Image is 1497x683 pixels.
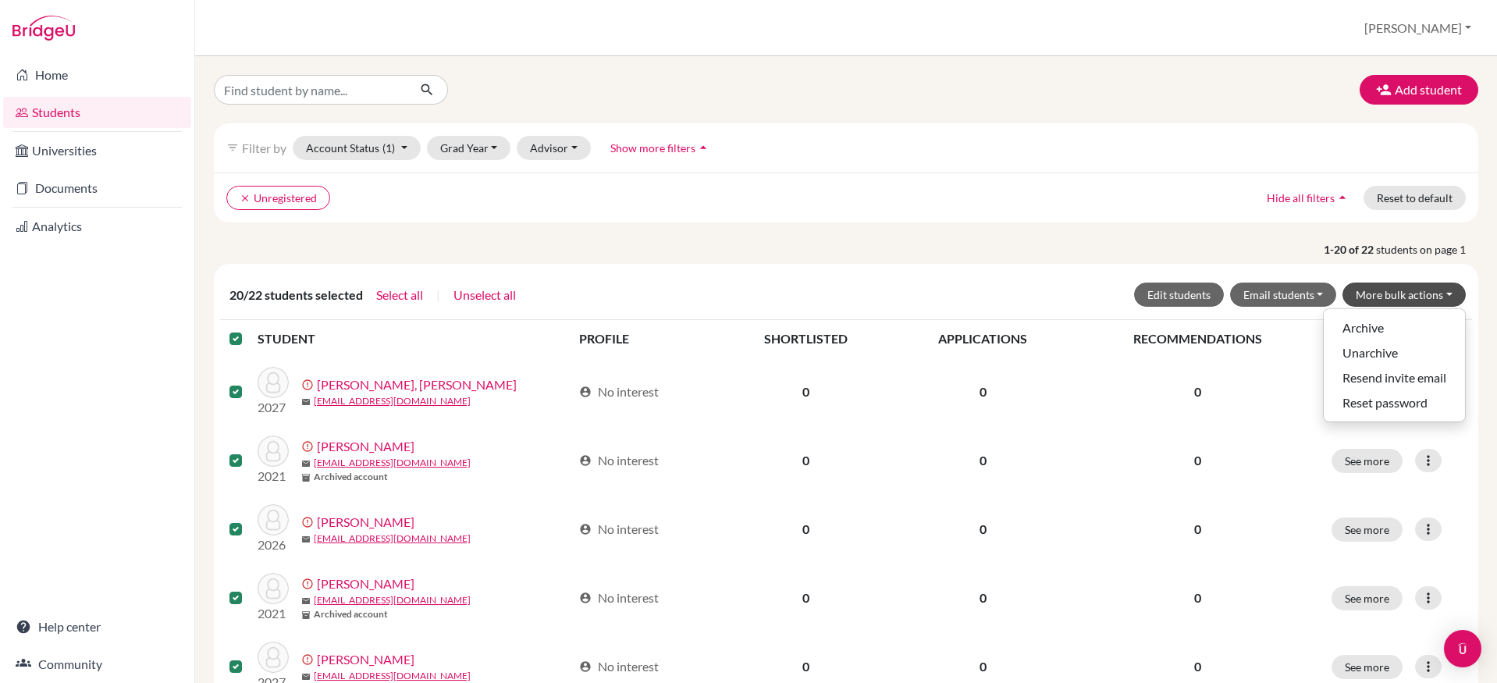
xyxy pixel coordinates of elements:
[314,669,471,683] a: [EMAIL_ADDRESS][DOMAIN_NAME]
[317,513,414,532] a: [PERSON_NAME]
[1073,320,1322,358] th: RECOMMENDATIONS
[720,495,892,564] td: 0
[301,379,317,391] span: error_outline
[579,520,659,539] div: No interest
[453,285,517,305] button: Unselect all
[1332,449,1403,473] button: See more
[258,604,289,623] p: 2021
[382,141,395,155] span: (1)
[258,467,289,486] p: 2021
[1253,186,1364,210] button: Hide all filtersarrow_drop_up
[317,650,414,669] a: [PERSON_NAME]
[579,454,592,467] span: account_circle
[242,141,286,155] span: Filter by
[720,564,892,632] td: 0
[695,140,711,155] i: arrow_drop_up
[301,653,317,666] span: error_outline
[1342,283,1466,307] button: More bulk actions
[1083,589,1313,607] p: 0
[301,596,311,606] span: mail
[258,436,289,467] img: Akintelu, Emmanuel
[258,320,570,358] th: STUDENT
[317,375,517,394] a: [PERSON_NAME], [PERSON_NAME]
[1322,320,1472,358] th: SEE MORE
[301,397,311,407] span: mail
[375,285,424,305] button: Select all
[892,426,1074,495] td: 0
[293,136,421,160] button: Account Status(1)
[1323,308,1466,422] ul: More bulk actions
[1083,657,1313,676] p: 0
[3,649,191,680] a: Community
[258,367,289,398] img: Abou Hamya, Habib
[892,320,1074,358] th: APPLICATIONS
[301,672,311,681] span: mail
[214,75,407,105] input: Find student by name...
[1267,191,1335,205] span: Hide all filters
[314,532,471,546] a: [EMAIL_ADDRESS][DOMAIN_NAME]
[301,459,311,468] span: mail
[3,97,191,128] a: Students
[314,456,471,470] a: [EMAIL_ADDRESS][DOMAIN_NAME]
[720,320,892,358] th: SHORTLISTED
[258,535,289,554] p: 2026
[1324,365,1465,390] button: Resend invite email
[1332,655,1403,679] button: See more
[427,136,511,160] button: Grad Year
[1134,283,1224,307] button: Edit students
[892,495,1074,564] td: 0
[1376,241,1478,258] span: students on page 1
[317,575,414,593] a: [PERSON_NAME]
[314,470,388,484] b: Archived account
[258,573,289,604] img: Badler, Gabriela
[258,504,289,535] img: Andrianov, Rodion
[579,523,592,535] span: account_circle
[3,173,191,204] a: Documents
[892,564,1074,632] td: 0
[12,16,75,41] img: Bridge-U
[1324,241,1376,258] strong: 1-20 of 22
[1324,340,1465,365] button: Unarchive
[1324,390,1465,415] button: Reset password
[317,437,414,456] a: [PERSON_NAME]
[3,59,191,91] a: Home
[1444,630,1481,667] div: Open Intercom Messenger
[229,286,363,304] span: 20/22 students selected
[301,535,311,544] span: mail
[240,193,251,204] i: clear
[314,607,388,621] b: Archived account
[597,136,724,160] button: Show more filtersarrow_drop_up
[3,611,191,642] a: Help center
[226,141,239,154] i: filter_list
[1083,382,1313,401] p: 0
[301,440,317,453] span: error_outline
[720,426,892,495] td: 0
[579,386,592,398] span: account_circle
[579,382,659,401] div: No interest
[3,211,191,242] a: Analytics
[1332,586,1403,610] button: See more
[1360,75,1478,105] button: Add student
[579,592,592,604] span: account_circle
[579,451,659,470] div: No interest
[1335,190,1350,205] i: arrow_drop_up
[1083,451,1313,470] p: 0
[258,642,289,673] img: Chambra, Carlota
[1332,518,1403,542] button: See more
[1230,283,1337,307] button: Email students
[892,358,1074,426] td: 0
[570,320,720,358] th: PROFILE
[517,136,591,160] button: Advisor
[301,610,311,620] span: inventory_2
[314,593,471,607] a: [EMAIL_ADDRESS][DOMAIN_NAME]
[1324,315,1465,340] button: Archive
[3,135,191,166] a: Universities
[258,398,289,417] p: 2027
[301,516,317,528] span: error_outline
[314,394,471,408] a: [EMAIL_ADDRESS][DOMAIN_NAME]
[1357,13,1478,43] button: [PERSON_NAME]
[579,657,659,676] div: No interest
[436,286,440,304] span: |
[579,589,659,607] div: No interest
[1083,520,1313,539] p: 0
